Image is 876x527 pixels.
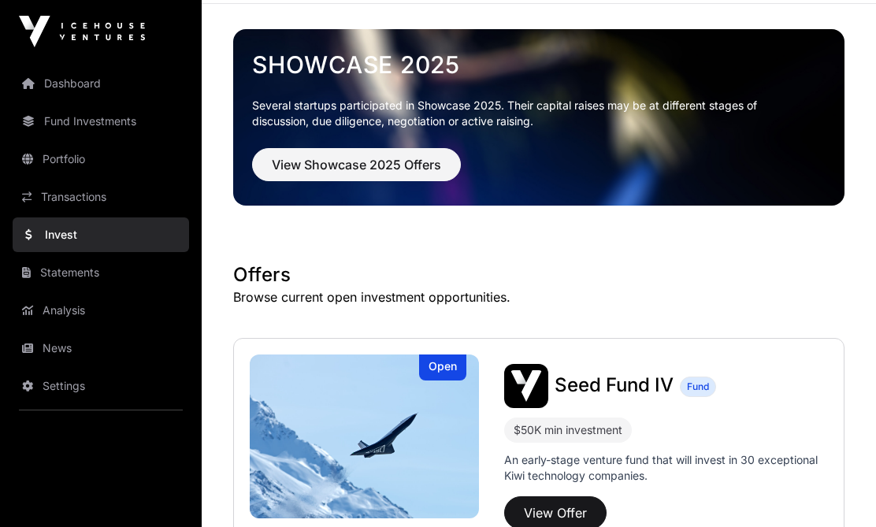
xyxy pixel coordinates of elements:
[233,262,844,288] h1: Offers
[233,288,844,306] p: Browse current open investment opportunities.
[797,451,876,527] iframe: Chat Widget
[13,217,189,252] a: Invest
[13,255,189,290] a: Statements
[13,331,189,366] a: News
[13,293,189,328] a: Analysis
[687,380,709,393] span: Fund
[419,354,466,380] div: Open
[252,164,461,180] a: View Showcase 2025 Offers
[252,148,461,181] button: View Showcase 2025 Offers
[13,66,189,101] a: Dashboard
[555,373,674,396] span: Seed Fund IV
[252,98,781,129] p: Several startups participated in Showcase 2025. Their capital raises may be at different stages o...
[13,180,189,214] a: Transactions
[504,364,548,408] img: Seed Fund IV
[514,421,622,440] div: $50K min investment
[272,155,441,174] span: View Showcase 2025 Offers
[233,29,844,206] img: Showcase 2025
[504,418,632,443] div: $50K min investment
[13,104,189,139] a: Fund Investments
[13,369,189,403] a: Settings
[13,142,189,176] a: Portfolio
[252,50,826,79] a: Showcase 2025
[250,354,479,518] a: Seed Fund IVOpen
[19,16,145,47] img: Icehouse Ventures Logo
[250,354,479,518] img: Seed Fund IV
[504,452,828,484] p: An early-stage venture fund that will invest in 30 exceptional Kiwi technology companies.
[555,376,674,396] a: Seed Fund IV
